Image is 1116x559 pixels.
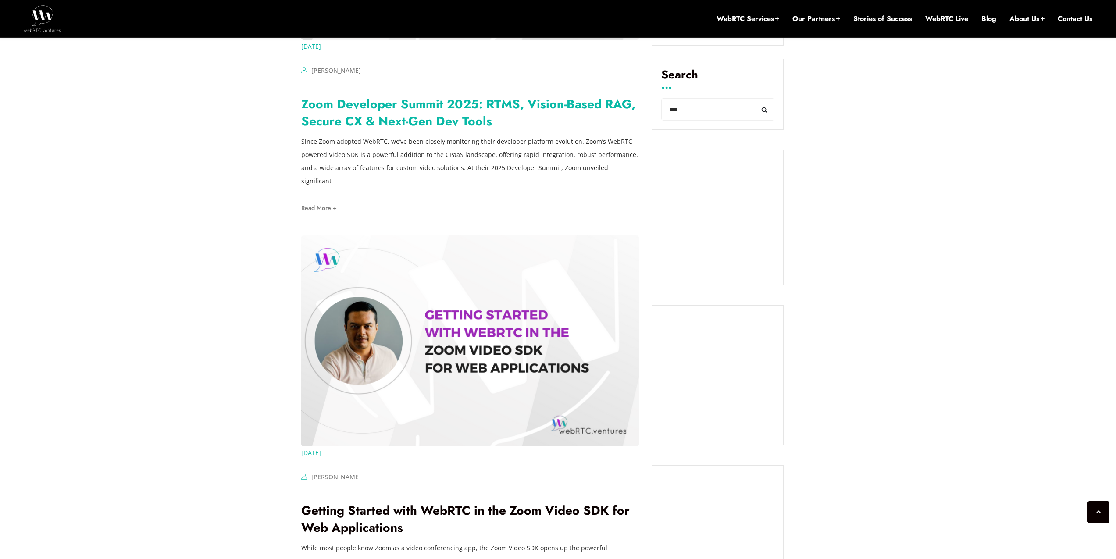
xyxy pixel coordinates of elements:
[1058,14,1092,24] a: Contact Us
[24,5,61,32] img: WebRTC.ventures
[301,446,321,459] a: [DATE]
[301,135,639,188] p: Since Zoom adopted WebRTC, we’ve been closely monitoring their developer platform evolution. Zoom...
[755,98,774,121] button: Search
[853,14,912,24] a: Stories of Success
[981,14,996,24] a: Blog
[717,14,779,24] a: WebRTC Services
[661,159,774,276] iframe: Embedded CTA
[301,502,630,537] a: Getting Started with WebRTC in the Zoom Video SDK for Web Applications
[301,95,635,130] a: Zoom Developer Summit 2025: RTMS, Vision-Based RAG, Secure CX & Next-Gen Dev Tools
[311,473,361,481] a: [PERSON_NAME]
[792,14,840,24] a: Our Partners
[661,314,774,436] iframe: Embedded CTA
[925,14,968,24] a: WebRTC Live
[311,66,361,75] a: [PERSON_NAME]
[301,40,321,53] a: [DATE]
[661,68,774,88] label: Search
[301,205,337,211] a: Read More +
[1009,14,1045,24] a: About Us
